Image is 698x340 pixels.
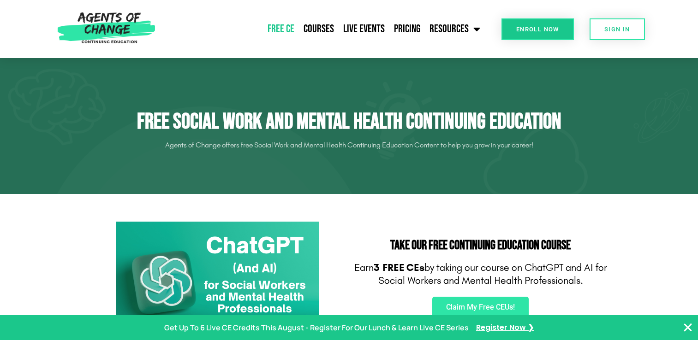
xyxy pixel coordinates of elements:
[682,322,693,333] button: Close Banner
[164,321,469,334] p: Get Up To 6 Live CE Credits This August - Register For Our Lunch & Learn Live CE Series
[354,261,608,287] p: Earn by taking our course on ChatGPT and AI for Social Workers and Mental Health Professionals.
[354,239,608,252] h2: Take Our FREE Continuing Education Course
[516,26,559,32] span: Enroll Now
[339,18,389,41] a: Live Events
[263,18,299,41] a: Free CE
[389,18,425,41] a: Pricing
[160,18,485,41] nav: Menu
[501,18,574,40] a: Enroll Now
[299,18,339,41] a: Courses
[446,304,515,311] span: Claim My Free CEUs!
[91,138,608,152] p: Agents of Change offers free Social Work and Mental Health Continuing Education Content to help y...
[432,297,529,318] a: Claim My Free CEUs!
[91,109,608,135] h1: Free Social Work and Mental Health Continuing Education
[425,18,485,41] a: Resources
[476,321,534,334] a: Register Now ❯
[604,26,630,32] span: SIGN IN
[374,262,424,274] b: 3 FREE CEs
[590,18,645,40] a: SIGN IN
